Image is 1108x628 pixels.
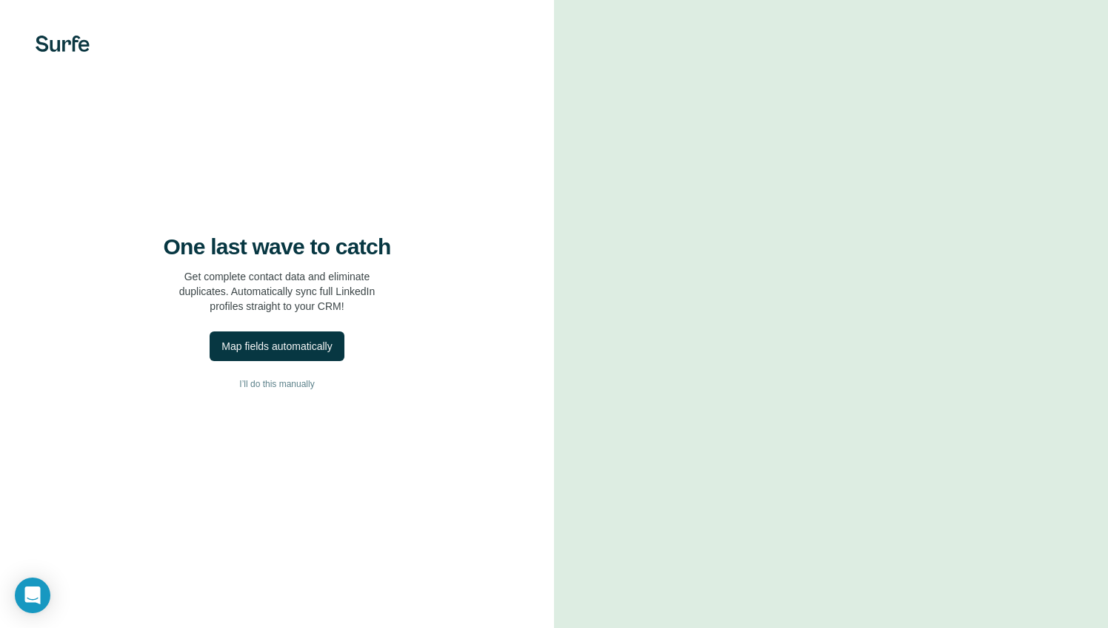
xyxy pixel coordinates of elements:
[164,234,391,260] h4: One last wave to catch
[179,269,376,314] p: Get complete contact data and eliminate duplicates. Automatically sync full LinkedIn profiles str...
[30,373,524,395] button: I’ll do this manually
[36,36,90,52] img: Surfe's logo
[221,339,332,354] div: Map fields automatically
[239,377,314,391] span: I’ll do this manually
[210,331,344,361] button: Map fields automatically
[15,578,50,613] div: Open Intercom Messenger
